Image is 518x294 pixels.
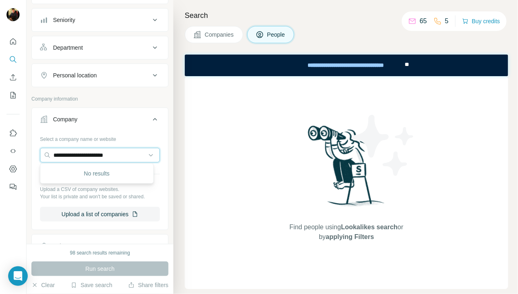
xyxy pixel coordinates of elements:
[53,115,77,123] div: Company
[53,44,83,52] div: Department
[32,110,168,132] button: Company
[7,52,20,67] button: Search
[347,109,420,182] img: Surfe Illustration - Stars
[420,16,427,26] p: 65
[7,126,20,140] button: Use Surfe on LinkedIn
[40,186,160,193] p: Upload a CSV of company websites.
[205,31,235,39] span: Companies
[53,242,73,250] div: Industry
[445,16,449,26] p: 5
[281,222,412,242] span: Find people using or by
[40,132,160,143] div: Select a company name or website
[7,88,20,103] button: My lists
[71,281,112,289] button: Save search
[53,71,97,79] div: Personal location
[7,144,20,158] button: Use Surfe API
[8,266,28,286] div: Open Intercom Messenger
[7,70,20,85] button: Enrich CSV
[128,281,168,289] button: Share filters
[7,34,20,49] button: Quick start
[32,10,168,30] button: Seniority
[32,66,168,85] button: Personal location
[40,193,160,200] p: Your list is private and won't be saved or shared.
[7,162,20,176] button: Dashboard
[40,207,160,222] button: Upload a list of companies
[32,38,168,57] button: Department
[7,8,20,21] img: Avatar
[53,16,75,24] div: Seniority
[70,249,130,257] div: 98 search results remaining
[304,123,389,214] img: Surfe Illustration - Woman searching with binoculars
[462,15,500,27] button: Buy credits
[31,281,55,289] button: Clear
[267,31,286,39] span: People
[185,10,508,21] h4: Search
[341,224,398,230] span: Lookalikes search
[42,165,152,182] div: No results
[326,233,374,240] span: applying Filters
[185,55,508,76] iframe: Banner
[7,180,20,194] button: Feedback
[31,95,168,103] p: Company information
[32,236,168,256] button: Industry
